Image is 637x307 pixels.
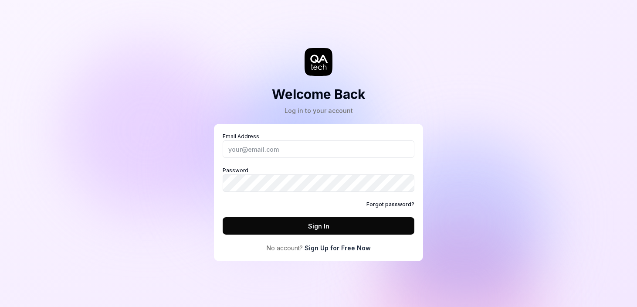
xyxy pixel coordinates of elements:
button: Sign In [223,217,414,235]
span: No account? [267,243,303,252]
div: Log in to your account [272,106,366,115]
a: Sign Up for Free Now [305,243,371,252]
h2: Welcome Back [272,85,366,104]
label: Email Address [223,133,414,158]
a: Forgot password? [366,201,414,208]
input: Password [223,174,414,192]
input: Email Address [223,140,414,158]
label: Password [223,167,414,192]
